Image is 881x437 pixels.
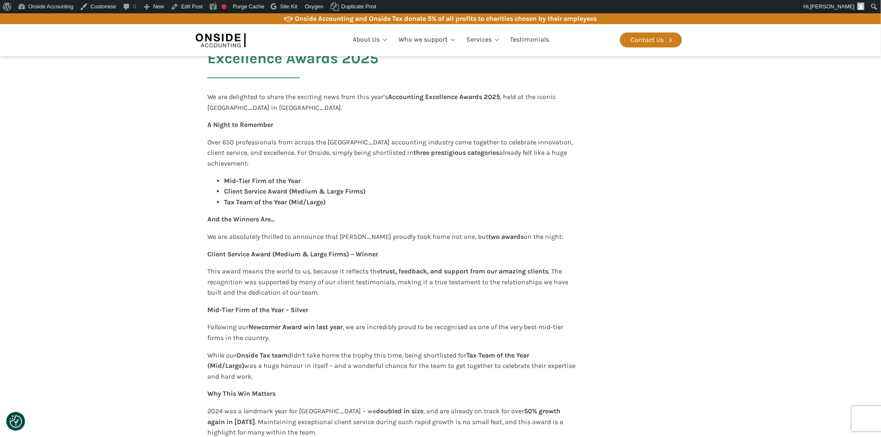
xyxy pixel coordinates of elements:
img: Revisit consent button [10,415,22,428]
span: Site Kit [280,3,297,10]
div: Contact Us [630,35,664,45]
a: Services [461,26,505,54]
strong: two awards [488,233,524,241]
a: About Us [348,26,393,54]
strong: trust, feedback, and support from our amazing clients [380,267,548,275]
a: Contact Us [620,32,682,47]
button: Consent Preferences [10,415,22,428]
strong: A Night to Remember [207,121,273,129]
p: While our didn’t take home the trophy this time, being shortlisted for was a huge honour in itsel... [207,350,577,382]
strong: Onside Tax team [236,351,288,359]
strong: Tax Team of the Year (Mid/Large) [224,198,326,206]
strong: Newcomer Award win last year [249,323,343,331]
p: This award means the world to us, because it reflects the . The recognition was supported by many... [207,266,577,298]
span: [PERSON_NAME] [810,3,855,10]
strong: Mid-Tier Firm of the Year [224,177,301,185]
a: Testimonials [505,26,555,54]
p: Over 650 professionals from across the [GEOGRAPHIC_DATA] accounting industry came together to cel... [207,137,577,169]
strong: three prestigious categories [413,149,499,156]
strong: Client Service Award (Medium & Large Firms) – Winner [207,250,378,258]
div: Focus keyphrase not set [221,4,226,9]
img: Onside Accounting [196,30,246,50]
p: We are delighted to share the exciting news from this year’s , held at the iconic [GEOGRAPHIC_DAT... [207,92,577,113]
strong: And the Winners Are… [207,215,275,223]
strong: doubled in size [376,407,423,415]
div: Onside Accounting and Onside Tax donate 5% of all profits to charities chosen by their employees [295,13,597,24]
strong: Mid-Tier Firm of the Year – Silver [207,306,308,314]
strong: Why This Win Matters [207,390,276,397]
p: We are absolutely thrilled to announce that [PERSON_NAME] proudly took home not one, but on the n... [207,231,577,242]
p: Following our , we are incredibly proud to be recognised as one of the very best mid-tier firms i... [207,322,577,343]
strong: Client Service Award (Medium & Large Firms) [224,187,366,195]
strong: Accounting Excellence Awards 2025 [388,93,500,101]
strong: 50% growth again in [DATE] [207,407,560,426]
a: Who we support [393,26,461,54]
